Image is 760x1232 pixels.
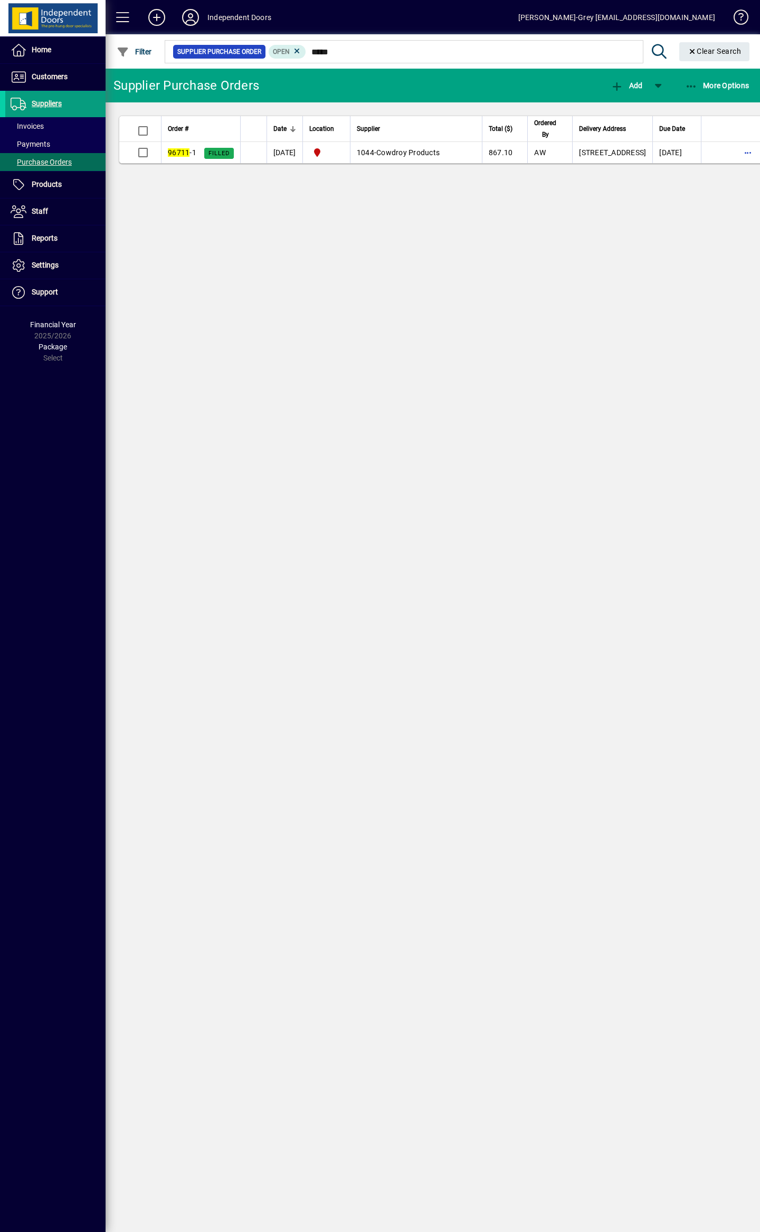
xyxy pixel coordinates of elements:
[518,9,715,26] div: [PERSON_NAME]-Grey [EMAIL_ADDRESS][DOMAIN_NAME]
[32,180,62,188] span: Products
[168,123,188,135] span: Order #
[489,123,522,135] div: Total ($)
[32,99,62,108] span: Suppliers
[39,343,67,351] span: Package
[482,142,528,163] td: 867.10
[168,123,234,135] div: Order #
[273,48,290,55] span: Open
[177,46,261,57] span: Supplier Purchase Order
[32,261,59,269] span: Settings
[652,142,701,163] td: [DATE]
[357,148,374,157] span: 1044
[357,123,476,135] div: Supplier
[5,37,106,63] a: Home
[534,148,546,157] span: AW
[11,140,50,148] span: Payments
[11,158,72,166] span: Purchase Orders
[32,288,58,296] span: Support
[5,172,106,198] a: Products
[32,234,58,242] span: Reports
[350,142,482,163] td: -
[489,123,512,135] span: Total ($)
[5,225,106,252] a: Reports
[309,146,344,159] span: Christchurch
[168,148,196,157] span: -1
[357,123,380,135] span: Supplier
[5,252,106,279] a: Settings
[679,42,750,61] button: Clear
[269,45,306,59] mat-chip: Completion Status: Open
[682,76,752,95] button: More Options
[611,81,642,90] span: Add
[534,117,566,140] div: Ordered By
[726,2,747,36] a: Knowledge Base
[168,148,189,157] em: 96711
[32,72,68,81] span: Customers
[309,123,334,135] span: Location
[534,117,556,140] span: Ordered By
[572,142,652,163] td: [STREET_ADDRESS]
[267,142,302,163] td: [DATE]
[659,123,685,135] span: Due Date
[273,123,296,135] div: Date
[5,64,106,90] a: Customers
[739,144,756,161] button: More options
[5,279,106,306] a: Support
[659,123,695,135] div: Due Date
[113,77,259,94] div: Supplier Purchase Orders
[273,123,287,135] span: Date
[140,8,174,27] button: Add
[117,48,152,56] span: Filter
[579,123,626,135] span: Delivery Address
[32,45,51,54] span: Home
[5,198,106,225] a: Staff
[32,207,48,215] span: Staff
[5,153,106,171] a: Purchase Orders
[208,150,230,157] span: Filled
[376,148,440,157] span: Cowdroy Products
[309,123,344,135] div: Location
[685,81,749,90] span: More Options
[174,8,207,27] button: Profile
[688,47,742,55] span: Clear Search
[608,76,645,95] button: Add
[5,117,106,135] a: Invoices
[207,9,271,26] div: Independent Doors
[114,42,155,61] button: Filter
[11,122,44,130] span: Invoices
[5,135,106,153] a: Payments
[30,320,76,329] span: Financial Year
